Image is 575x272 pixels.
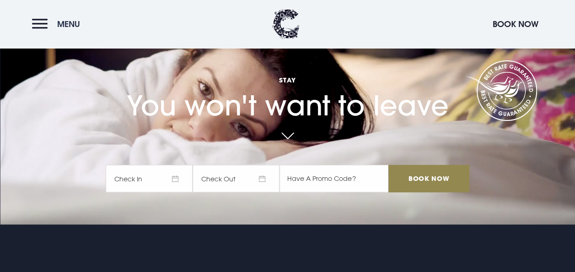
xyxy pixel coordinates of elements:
[106,165,193,192] span: Check In
[106,76,469,84] span: Stay
[279,165,388,192] input: Have A Promo Code?
[272,9,300,39] img: Clandeboye Lodge
[32,14,85,34] button: Menu
[57,19,80,29] span: Menu
[388,165,469,192] input: Book Now
[488,14,543,34] button: Book Now
[193,165,279,192] span: Check Out
[106,58,469,122] h1: You won't want to leave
